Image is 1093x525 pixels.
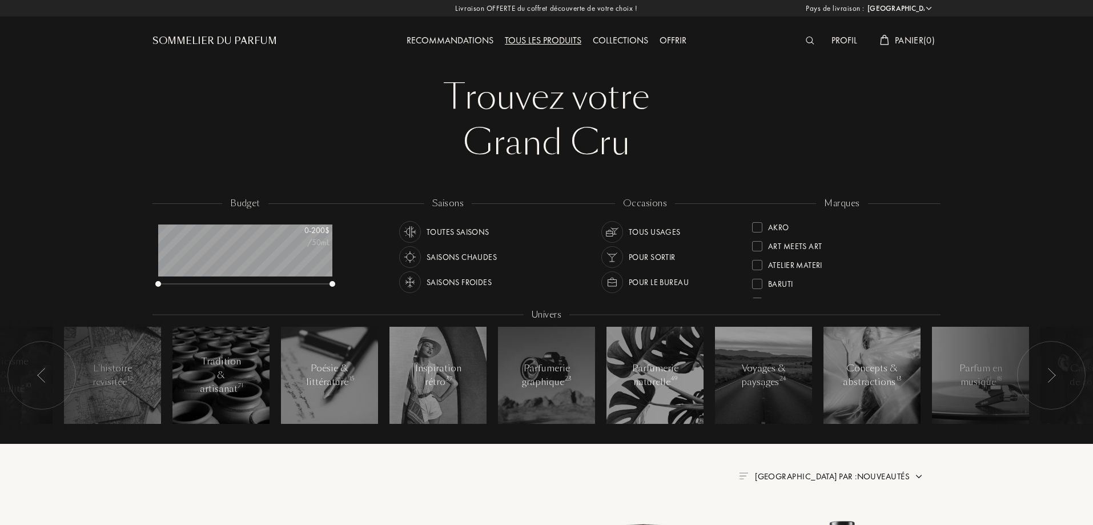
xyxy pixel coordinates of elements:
[524,308,569,322] div: Univers
[768,274,793,290] div: Baruti
[806,3,865,14] span: Pays de livraison :
[880,35,889,45] img: cart_white.svg
[604,249,620,265] img: usage_occasion_party_white.svg
[414,362,463,389] div: Inspiration rétro
[896,375,902,383] span: 13
[615,197,675,210] div: occasions
[629,271,689,293] div: Pour le bureau
[826,34,863,49] div: Profil
[499,34,587,46] a: Tous les produits
[427,221,489,243] div: Toutes saisons
[654,34,692,46] a: Offrir
[152,34,277,48] a: Sommelier du Parfum
[826,34,863,46] a: Profil
[161,120,932,166] div: Grand Cru
[37,368,46,383] img: arr_left.svg
[446,375,452,383] span: 37
[349,375,354,383] span: 15
[768,255,822,271] div: Atelier Materi
[768,293,825,308] div: Binet-Papillon
[779,375,786,383] span: 24
[631,362,680,389] div: Parfumerie naturelle
[740,362,788,389] div: Voyages & paysages
[768,237,822,252] div: Art Meets Art
[629,221,681,243] div: Tous usages
[843,362,901,389] div: Concepts & abstractions
[402,274,418,290] img: usage_season_cold_white.svg
[755,471,910,482] span: [GEOGRAPHIC_DATA] par : Nouveautés
[222,197,268,210] div: budget
[401,34,499,49] div: Recommandations
[161,74,932,120] div: Trouvez votre
[587,34,654,49] div: Collections
[499,34,587,49] div: Tous les produits
[604,274,620,290] img: usage_occasion_work_white.svg
[739,472,748,479] img: filter_by.png
[402,249,418,265] img: usage_season_hot_white.svg
[306,362,354,389] div: Poésie & littérature
[238,382,243,390] span: 71
[272,225,329,237] div: 0 - 200 $
[806,37,814,45] img: search_icn_white.svg
[914,472,923,481] img: arrow.png
[522,362,571,389] div: Parfumerie graphique
[1047,368,1056,383] img: arr_left.svg
[402,224,418,240] img: usage_season_average_white.svg
[565,375,572,383] span: 23
[671,375,677,383] span: 49
[587,34,654,46] a: Collections
[654,34,692,49] div: Offrir
[427,271,492,293] div: Saisons froides
[816,197,867,210] div: marques
[427,246,497,268] div: Saisons chaudes
[401,34,499,46] a: Recommandations
[768,218,789,233] div: Akro
[197,355,246,396] div: Tradition & artisanat
[272,237,329,249] div: /50mL
[629,246,676,268] div: Pour sortir
[604,224,620,240] img: usage_occasion_all_white.svg
[424,197,472,210] div: saisons
[895,34,935,46] span: Panier ( 0 )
